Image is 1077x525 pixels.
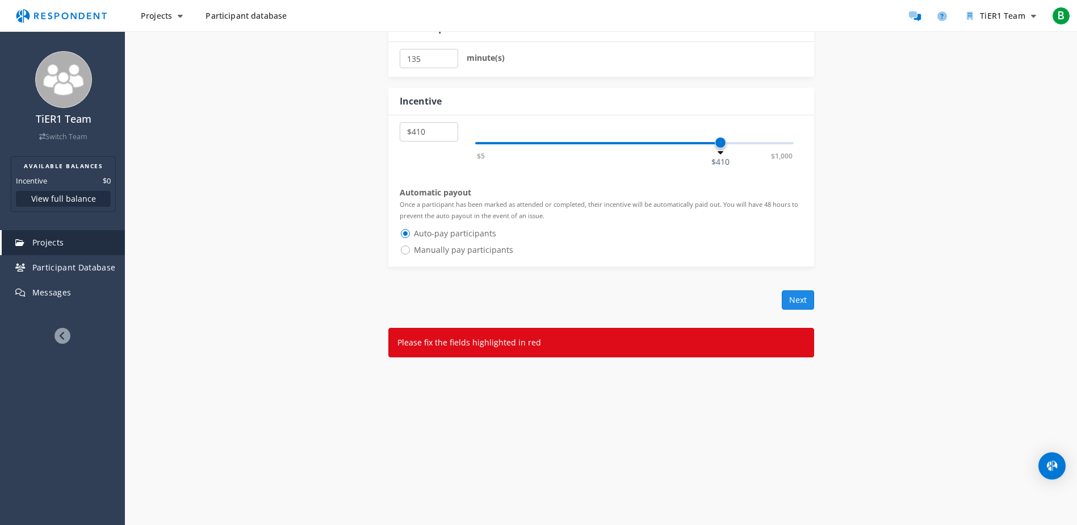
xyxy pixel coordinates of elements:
[475,151,487,161] span: $5
[11,156,116,212] section: Balance summary
[16,161,111,170] h2: AVAILABLE BALANCES
[32,237,64,248] span: Projects
[958,6,1045,26] button: TiER1 Team
[710,156,731,168] span: $410
[196,6,296,26] a: Participant database
[400,95,442,108] div: Incentive
[467,49,505,67] label: minute(s)
[1052,7,1070,25] span: B
[931,5,953,27] a: Help and support
[980,10,1025,21] span: TiER1 Team
[400,243,513,257] span: Manually pay participants
[35,51,92,108] img: team_avatar_256.png
[1038,452,1066,480] div: Open Intercom Messenger
[206,10,287,21] span: Participant database
[1050,6,1072,26] button: B
[400,200,798,220] small: Once a participant has been marked as attended or completed, their incentive will be automaticall...
[16,191,111,207] button: View full balance
[7,114,119,125] h4: TiER1 Team
[782,290,814,310] button: Next
[769,151,794,161] span: $1,000
[39,132,87,141] a: Switch Team
[397,337,805,348] p: Please fix the fields highlighted in red
[903,5,926,27] a: Message participants
[32,262,116,273] span: Participant Database
[400,227,496,240] span: Auto-pay participants
[32,287,72,298] span: Messages
[141,10,172,21] span: Projects
[9,5,114,27] img: respondent-logo.png
[16,175,47,186] dt: Incentive
[103,175,111,186] dd: $0
[400,187,471,198] strong: Automatic payout
[132,6,192,26] button: Projects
